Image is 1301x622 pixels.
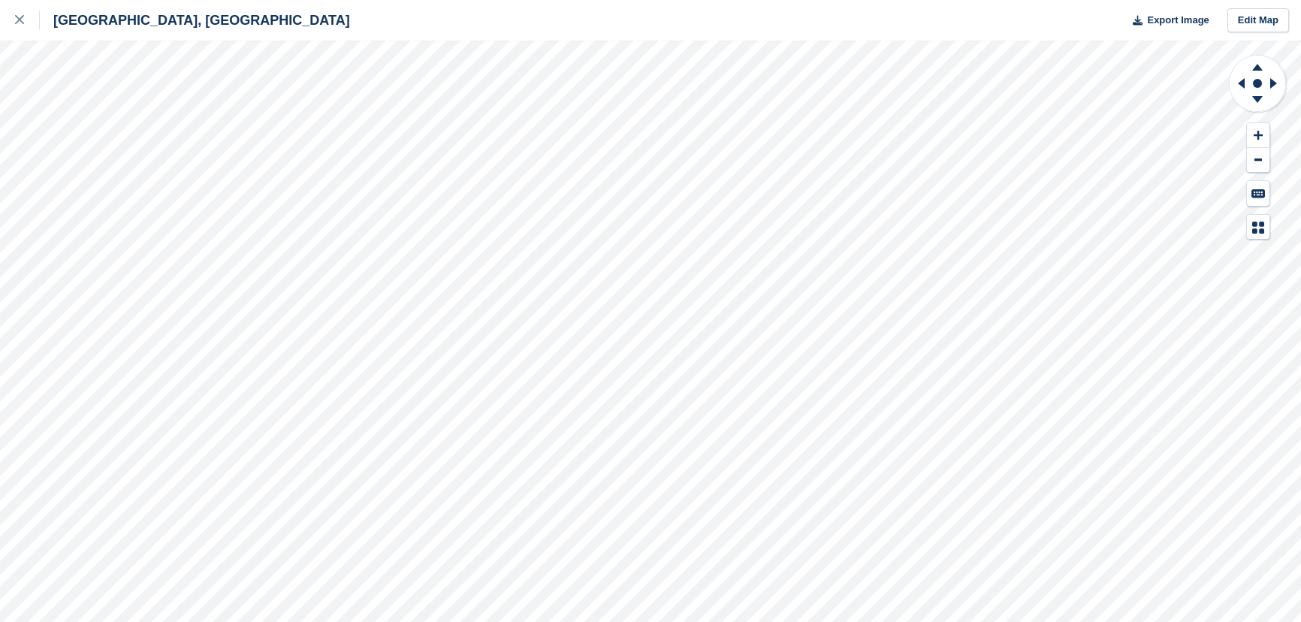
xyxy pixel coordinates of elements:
[1247,215,1269,240] button: Map Legend
[1247,148,1269,173] button: Zoom Out
[1227,8,1289,33] a: Edit Map
[1247,181,1269,206] button: Keyboard Shortcuts
[40,11,350,29] div: [GEOGRAPHIC_DATA], [GEOGRAPHIC_DATA]
[1147,13,1209,28] span: Export Image
[1124,8,1209,33] button: Export Image
[1247,123,1269,148] button: Zoom In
